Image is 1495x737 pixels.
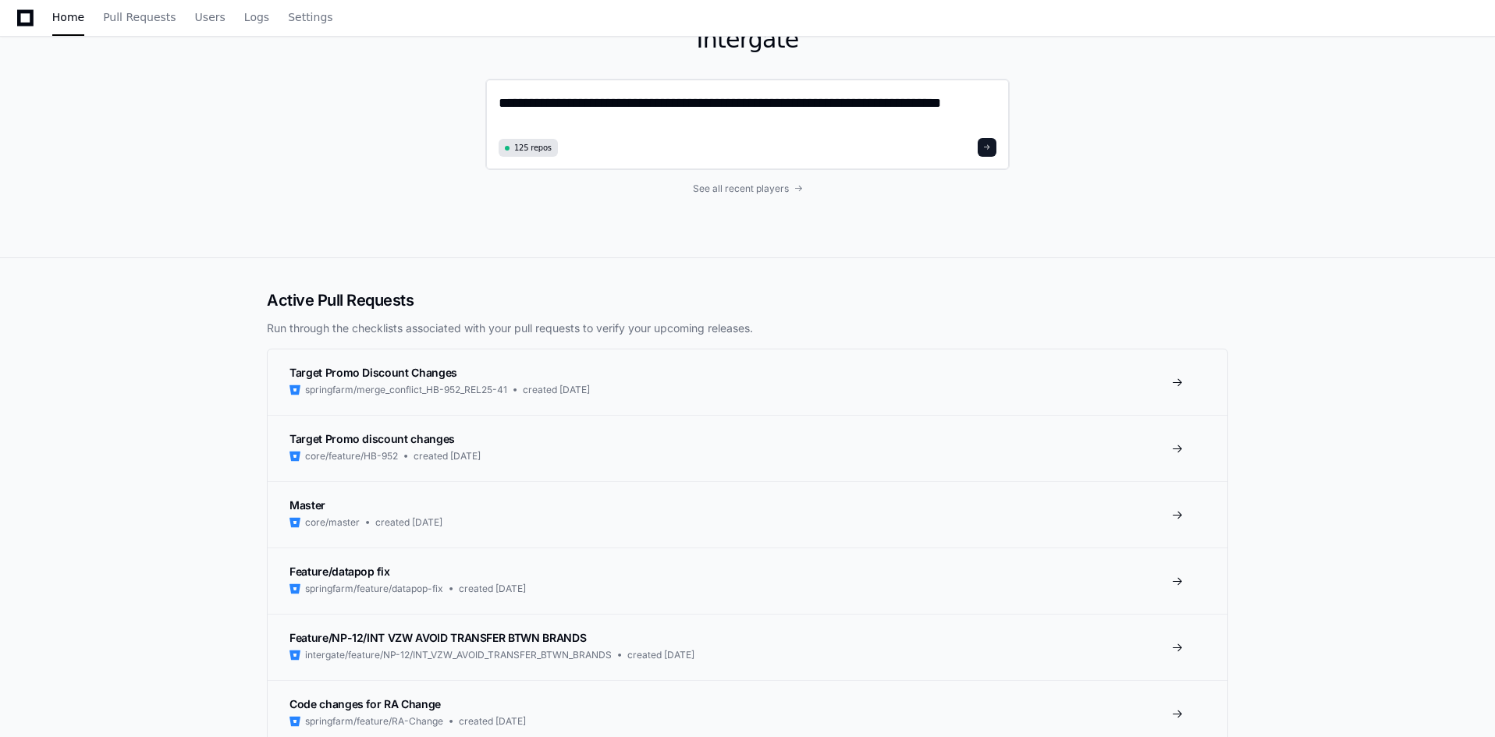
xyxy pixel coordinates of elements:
[459,715,526,728] span: created [DATE]
[627,649,694,661] span: created [DATE]
[268,415,1227,481] a: Target Promo discount changescore/feature/HB-952created [DATE]
[305,384,507,396] span: springfarm/merge_conflict_HB-952_REL25-41
[288,12,332,22] span: Settings
[103,12,176,22] span: Pull Requests
[289,631,586,644] span: Feature/NP-12/INT VZW AVOID TRANSFER BTWN BRANDS
[268,547,1227,614] a: Feature/datapop fixspringfarm/feature/datapop-fixcreated [DATE]
[459,583,526,595] span: created [DATE]
[305,649,612,661] span: intergate/feature/NP-12/INT_VZW_AVOID_TRANSFER_BTWN_BRANDS
[52,12,84,22] span: Home
[485,26,1010,54] h1: Intergate
[305,583,443,595] span: springfarm/feature/datapop-fix
[305,450,398,462] span: core/feature/HB-952
[268,349,1227,415] a: Target Promo Discount Changesspringfarm/merge_conflict_HB-952_REL25-41created [DATE]
[289,697,441,710] span: Code changes for RA Change
[523,384,590,396] span: created [DATE]
[305,715,443,728] span: springfarm/feature/RA-Change
[305,516,360,529] span: core/master
[267,321,1228,336] p: Run through the checklists associated with your pull requests to verify your upcoming releases.
[268,614,1227,680] a: Feature/NP-12/INT VZW AVOID TRANSFER BTWN BRANDSintergate/feature/NP-12/INT_VZW_AVOID_TRANSFER_BT...
[693,182,789,195] span: See all recent players
[195,12,225,22] span: Users
[289,432,455,445] span: Target Promo discount changes
[289,498,325,512] span: Master
[289,366,457,379] span: Target Promo Discount Changes
[485,182,1010,195] a: See all recent players
[267,289,1228,311] h2: Active Pull Requests
[268,481,1227,547] a: Mastercore/mastercreated [DATE]
[414,450,481,462] span: created [DATE]
[244,12,269,22] span: Logs
[375,516,442,529] span: created [DATE]
[289,565,389,578] span: Feature/datapop fix
[514,142,552,154] span: 125 repos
